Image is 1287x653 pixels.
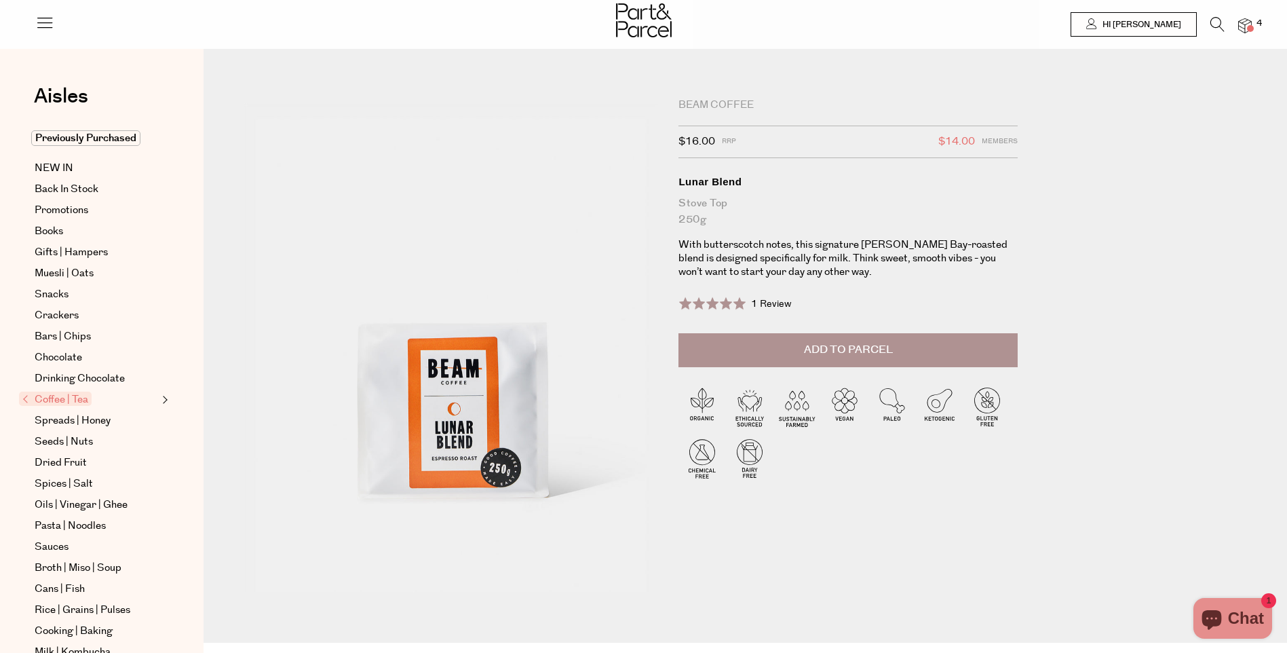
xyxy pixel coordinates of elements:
a: Dried Fruit [35,455,158,471]
button: Add to Parcel [678,333,1018,367]
span: RRP [722,133,736,151]
a: Books [35,223,158,240]
span: Spreads | Honey [35,413,111,429]
img: Lunar Blend [244,103,658,592]
span: Hi [PERSON_NAME] [1099,19,1181,31]
img: Part&Parcel [616,3,672,37]
span: Cooking | Baking [35,623,113,639]
a: Bars | Chips [35,329,158,345]
a: Spices | Salt [35,476,158,492]
span: Back In Stock [35,181,98,198]
span: Seeds | Nuts [35,434,93,450]
span: Broth | Miso | Soup [35,560,121,576]
img: P_P-ICONS-Live_Bec_V11_Organic.svg [678,383,726,430]
span: Spices | Salt [35,476,93,492]
span: Pasta | Noodles [35,518,106,534]
a: 4 [1238,18,1252,33]
a: Chocolate [35,350,158,366]
span: $14.00 [938,133,975,151]
a: Seeds | Nuts [35,434,158,450]
span: Cans | Fish [35,581,85,597]
a: Aisles [34,86,88,120]
inbox-online-store-chat: Shopify online store chat [1189,598,1276,642]
p: With butterscotch notes, this signature [PERSON_NAME] Bay-roasted blend is designed specifically ... [678,238,1018,279]
a: NEW IN [35,160,158,176]
a: Sauces [35,539,158,555]
span: Previously Purchased [31,130,140,146]
span: Books [35,223,63,240]
span: Rice | Grains | Pulses [35,602,130,618]
span: Chocolate [35,350,82,366]
a: Crackers [35,307,158,324]
div: Stove Top 250g [678,195,1018,228]
img: P_P-ICONS-Live_Bec_V11_Sustainable_Farmed.svg [773,383,821,430]
a: Cans | Fish [35,581,158,597]
span: Promotions [35,202,88,219]
div: Lunar Blend [678,175,1018,189]
a: Pasta | Noodles [35,518,158,534]
a: Cooking | Baking [35,623,158,639]
a: Muesli | Oats [35,265,158,282]
a: Back In Stock [35,181,158,198]
img: P_P-ICONS-Live_Bec_V11_Ketogenic.svg [916,383,963,430]
span: Oils | Vinegar | Ghee [35,497,128,513]
span: NEW IN [35,160,73,176]
a: Oils | Vinegar | Ghee [35,497,158,513]
span: Dried Fruit [35,455,87,471]
span: Snacks [35,286,69,303]
img: P_P-ICONS-Live_Bec_V11_Ethically_Sourced.svg [726,383,773,430]
img: P_P-ICONS-Live_Bec_V11_Dairy_Free.svg [726,434,773,482]
a: Drinking Chocolate [35,371,158,387]
img: P_P-ICONS-Live_Bec_V11_Gluten_Free.svg [963,383,1011,430]
button: Expand/Collapse Coffee | Tea [159,392,168,408]
a: Coffee | Tea [22,392,158,408]
a: Hi [PERSON_NAME] [1071,12,1197,37]
span: Gifts | Hampers [35,244,108,261]
a: Promotions [35,202,158,219]
span: 1 Review [751,297,792,311]
img: P_P-ICONS-Live_Bec_V11_Paleo.svg [868,383,916,430]
a: Previously Purchased [35,130,158,147]
span: Sauces [35,539,69,555]
a: Broth | Miso | Soup [35,560,158,576]
div: Beam Coffee [678,98,1018,112]
span: Add to Parcel [804,342,893,358]
span: Crackers [35,307,79,324]
span: Members [982,133,1018,151]
a: Spreads | Honey [35,413,158,429]
span: 4 [1253,18,1265,30]
img: P_P-ICONS-Live_Bec_V11_Chemical_Free.svg [678,434,726,482]
a: Gifts | Hampers [35,244,158,261]
a: Rice | Grains | Pulses [35,602,158,618]
span: $16.00 [678,133,715,151]
span: Muesli | Oats [35,265,94,282]
span: Aisles [34,81,88,111]
a: Snacks [35,286,158,303]
span: Bars | Chips [35,329,91,345]
span: Drinking Chocolate [35,371,125,387]
span: Coffee | Tea [19,392,92,406]
img: P_P-ICONS-Live_Bec_V11_Vegan.svg [821,383,868,430]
